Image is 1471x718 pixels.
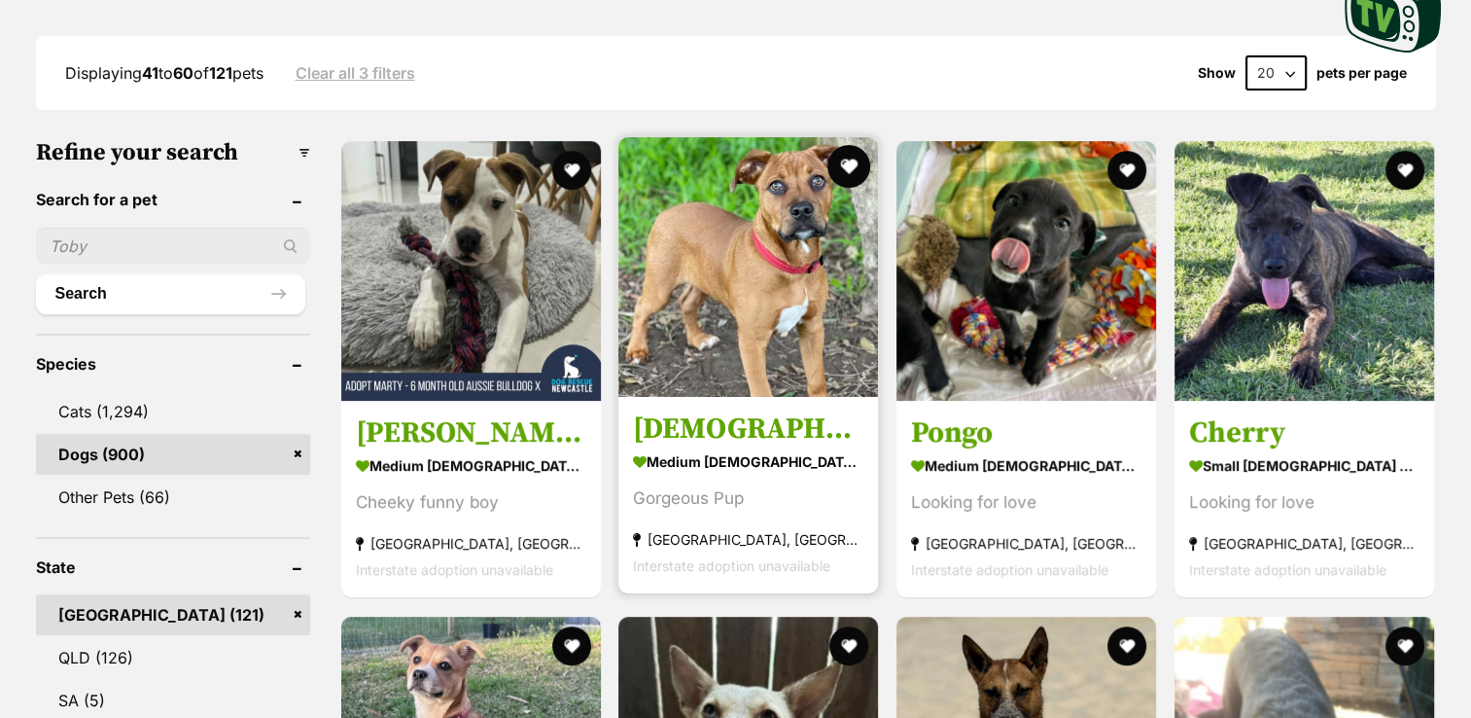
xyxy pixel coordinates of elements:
button: favourite [827,145,870,188]
h3: Refine your search [36,139,310,166]
span: Interstate adoption unavailable [1189,562,1386,579]
button: favourite [829,627,868,665]
a: Cherry small [DEMOGRAPHIC_DATA] Dog Looking for love [GEOGRAPHIC_DATA], [GEOGRAPHIC_DATA] Interst... [1174,401,1434,598]
header: Search for a pet [36,191,310,208]
span: Show [1198,65,1236,81]
a: Cats (1,294) [36,391,310,432]
img: Zeus - American Staffordshire Terrier Dog [618,137,878,397]
strong: medium [DEMOGRAPHIC_DATA] Dog [356,452,586,481]
img: Marty - 6 Month Old Aussie Bulldog X - Australian Bulldog [341,141,601,401]
img: Cherry - Staffordshire Terrier Dog [1174,141,1434,401]
input: Toby [36,228,310,265]
strong: medium [DEMOGRAPHIC_DATA] Dog [633,449,863,477]
button: favourite [551,151,590,190]
button: favourite [551,627,590,665]
strong: 121 [209,63,232,83]
header: Species [36,355,310,373]
span: Interstate adoption unavailable [356,562,553,579]
h3: Cherry [1189,415,1419,452]
strong: [GEOGRAPHIC_DATA], [GEOGRAPHIC_DATA] [911,531,1141,557]
div: Cheeky funny boy [356,490,586,517]
span: Displaying to of pets [65,63,263,83]
div: Looking for love [911,490,1141,517]
div: Looking for love [1189,490,1419,517]
span: Interstate adoption unavailable [633,558,830,575]
header: State [36,558,310,576]
h3: [PERSON_NAME] - [DEMOGRAPHIC_DATA] Aussie Bulldog X [356,415,586,452]
button: favourite [1385,151,1424,190]
button: Search [36,274,305,313]
span: Interstate adoption unavailable [911,562,1108,579]
a: Pongo medium [DEMOGRAPHIC_DATA] Dog Looking for love [GEOGRAPHIC_DATA], [GEOGRAPHIC_DATA] Interst... [896,401,1156,598]
a: Dogs (900) [36,434,310,475]
a: QLD (126) [36,637,310,678]
button: favourite [1107,627,1146,665]
strong: 41 [142,63,158,83]
a: Other Pets (66) [36,477,310,518]
strong: small [DEMOGRAPHIC_DATA] Dog [1189,452,1419,481]
strong: medium [DEMOGRAPHIC_DATA] Dog [911,452,1141,481]
a: [DEMOGRAPHIC_DATA] medium [DEMOGRAPHIC_DATA] Dog Gorgeous Pup [GEOGRAPHIC_DATA], [GEOGRAPHIC_DATA... [618,397,878,594]
h3: Pongo [911,415,1141,452]
button: favourite [1385,627,1424,665]
img: Pongo - Border Collie Dog [896,141,1156,401]
div: Gorgeous Pup [633,486,863,513]
strong: [GEOGRAPHIC_DATA], [GEOGRAPHIC_DATA] [633,527,863,554]
a: Clear all 3 filters [296,64,415,82]
strong: [GEOGRAPHIC_DATA], [GEOGRAPHIC_DATA] [1189,531,1419,557]
a: [GEOGRAPHIC_DATA] (121) [36,594,310,635]
button: favourite [1107,151,1146,190]
strong: [GEOGRAPHIC_DATA], [GEOGRAPHIC_DATA] [356,531,586,557]
strong: 60 [173,63,193,83]
a: [PERSON_NAME] - [DEMOGRAPHIC_DATA] Aussie Bulldog X medium [DEMOGRAPHIC_DATA] Dog Cheeky funny bo... [341,401,601,598]
h3: [DEMOGRAPHIC_DATA] [633,412,863,449]
label: pets per page [1316,65,1407,81]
